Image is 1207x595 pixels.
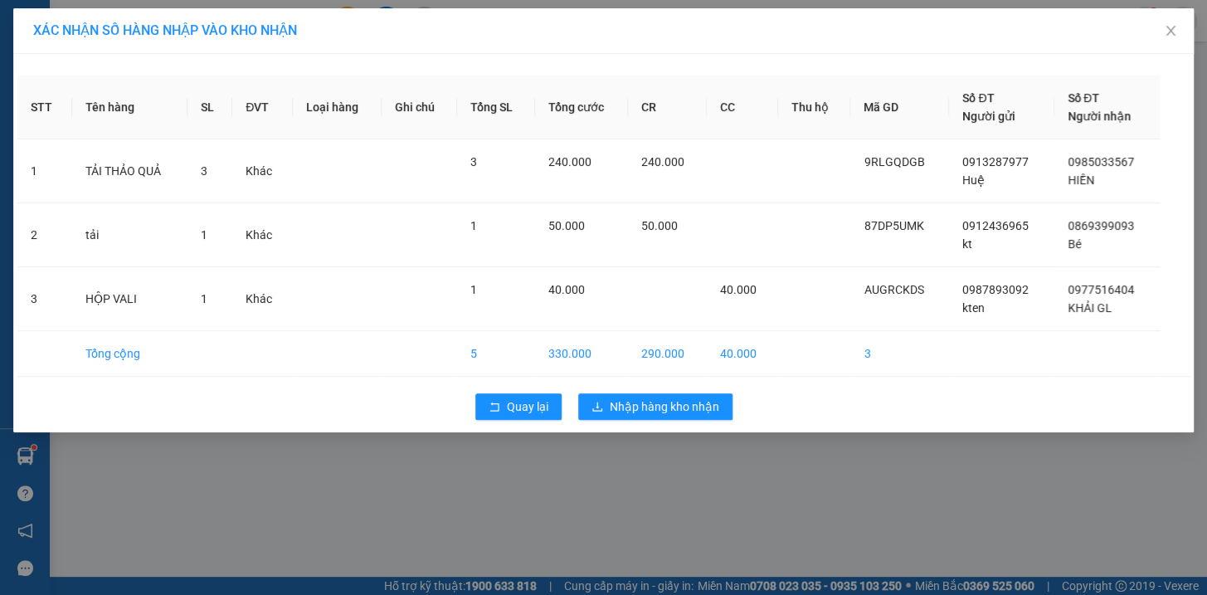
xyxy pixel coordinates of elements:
b: [DOMAIN_NAME] [221,13,401,41]
span: Huệ [962,173,985,187]
span: 87DP5UMK [864,219,923,232]
td: Khác [232,267,292,331]
td: Khác [232,139,292,203]
td: 290.000 [628,331,707,377]
span: Số ĐT [1068,91,1099,105]
span: 1 [201,228,207,241]
span: 0869399093 [1068,219,1134,232]
td: 3 [17,267,72,331]
th: STT [17,76,72,139]
span: 3 [201,164,207,178]
td: tải [72,203,187,267]
span: XÁC NHẬN SỐ HÀNG NHẬP VÀO KHO NHẬN [33,22,297,38]
span: AUGRCKDS [864,283,923,296]
span: 240.000 [641,155,684,168]
button: Close [1147,8,1194,55]
td: 1 [17,139,72,203]
span: Bé [1068,237,1081,251]
b: Sao Việt [100,39,202,66]
span: HIỀN [1068,173,1094,187]
th: Loại hàng [293,76,382,139]
td: Khác [232,203,292,267]
span: Số ĐT [962,91,994,105]
h2: VP Nhận: VP Hàng LC [87,96,401,201]
th: Tổng cước [535,76,628,139]
td: 5 [457,331,535,377]
span: 1 [470,283,477,296]
td: 3 [850,331,949,377]
span: Người nhận [1068,110,1131,123]
td: Tổng cộng [72,331,187,377]
span: kten [962,301,985,315]
th: SL [187,76,232,139]
span: 0985033567 [1068,155,1134,168]
img: logo.jpg [9,13,92,96]
button: rollbackQuay lại [475,393,562,420]
td: 2 [17,203,72,267]
span: 40.000 [720,283,757,296]
th: Tên hàng [72,76,187,139]
span: 0977516404 [1068,283,1134,296]
span: 3 [470,155,477,168]
span: 50.000 [641,219,678,232]
span: 9RLGQDGB [864,155,924,168]
span: 0913287977 [962,155,1029,168]
th: CR [628,76,707,139]
span: rollback [489,401,500,414]
span: close [1164,24,1177,37]
h2: WUSNG7RX [9,96,134,124]
span: 1 [470,219,477,232]
button: downloadNhập hàng kho nhận [578,393,732,420]
span: kt [962,237,972,251]
th: ĐVT [232,76,292,139]
span: KHẢI GL [1068,301,1112,315]
td: HỘP VALI [72,267,187,331]
td: TẢI THẢO QUẢ [72,139,187,203]
span: 50.000 [548,219,585,232]
span: 40.000 [548,283,585,296]
span: download [591,401,603,414]
span: 1 [201,292,207,305]
span: 240.000 [548,155,591,168]
th: Thu hộ [778,76,850,139]
td: 40.000 [707,331,778,377]
span: 0987893092 [962,283,1029,296]
span: Nhập hàng kho nhận [610,397,719,416]
span: Người gửi [962,110,1015,123]
span: 0912436965 [962,219,1029,232]
th: CC [707,76,778,139]
th: Tổng SL [457,76,535,139]
th: Ghi chú [382,76,457,139]
td: 330.000 [535,331,628,377]
span: Quay lại [507,397,548,416]
th: Mã GD [850,76,949,139]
